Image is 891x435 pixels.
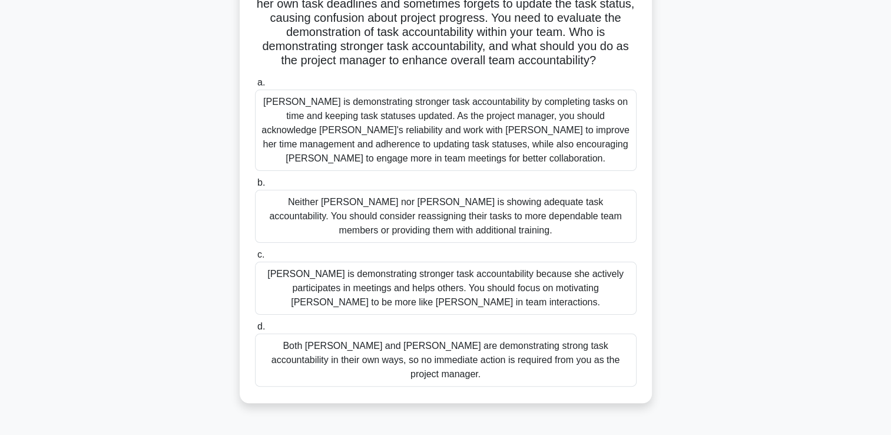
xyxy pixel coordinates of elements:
span: b. [257,177,265,187]
span: c. [257,249,264,259]
div: [PERSON_NAME] is demonstrating stronger task accountability by completing tasks on time and keepi... [255,90,637,171]
div: Neither [PERSON_NAME] nor [PERSON_NAME] is showing adequate task accountability. You should consi... [255,190,637,243]
span: d. [257,321,265,331]
div: Both [PERSON_NAME] and [PERSON_NAME] are demonstrating strong task accountability in their own wa... [255,334,637,387]
div: [PERSON_NAME] is demonstrating stronger task accountability because she actively participates in ... [255,262,637,315]
span: a. [257,77,265,87]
